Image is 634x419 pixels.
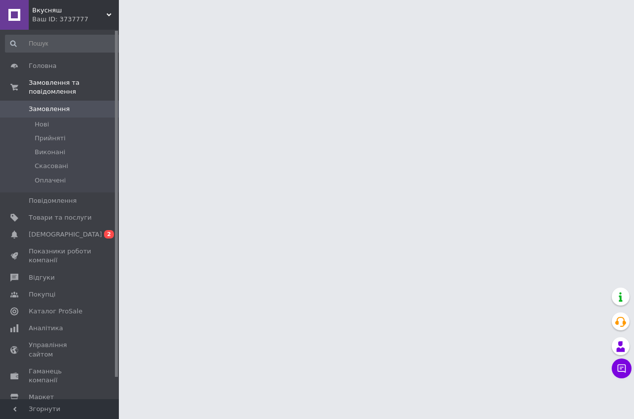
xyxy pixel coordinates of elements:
span: Управління сайтом [29,341,92,359]
span: Виконані [35,148,65,157]
span: Прийняті [35,134,65,143]
span: Каталог ProSale [29,307,82,316]
span: Маркет [29,393,54,402]
div: Ваш ID: 3737777 [32,15,119,24]
span: Покупці [29,290,55,299]
span: Головна [29,61,56,70]
input: Пошук [5,35,122,53]
span: 2 [104,230,114,239]
span: Замовлення [29,105,70,114]
span: [DEMOGRAPHIC_DATA] [29,230,102,239]
span: Відгуки [29,273,54,282]
span: Замовлення та повідомлення [29,78,119,96]
span: Вкусняш [32,6,106,15]
span: Гаманець компанії [29,367,92,385]
span: Показники роботи компанії [29,247,92,265]
span: Нові [35,120,49,129]
span: Повідомлення [29,196,77,205]
span: Оплачені [35,176,66,185]
span: Товари та послуги [29,213,92,222]
span: Аналітика [29,324,63,333]
button: Чат з покупцем [612,359,632,378]
span: Скасовані [35,162,68,171]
